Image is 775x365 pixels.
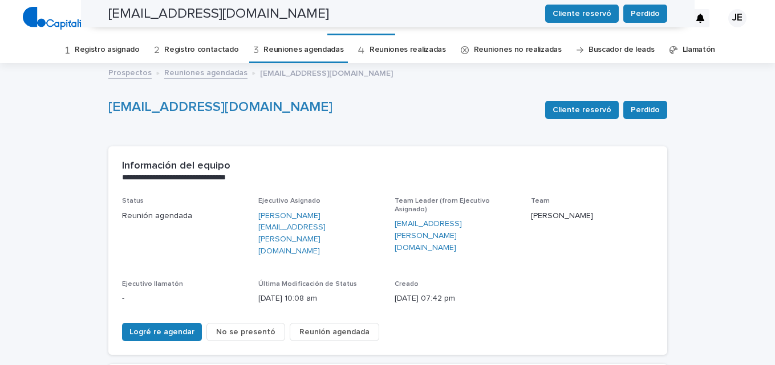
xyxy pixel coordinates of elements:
[122,281,183,288] span: Ejecutivo llamatón
[531,198,550,204] span: Team
[122,198,144,204] span: Status
[395,293,517,305] p: [DATE] 07:42 pm
[631,104,660,116] span: Perdido
[370,36,446,63] a: Reuniones realizadas
[108,65,152,79] a: Prospectos
[164,36,238,63] a: Registro contactado
[129,326,194,338] span: Logré re agendar
[623,101,667,119] button: Perdido
[545,101,619,119] button: Cliente reservó
[531,210,654,222] p: [PERSON_NAME]
[474,36,562,63] a: Reuniones no realizadas
[258,198,320,204] span: Ejecutivo Asignado
[263,36,343,63] a: Reuniones agendadas
[258,281,357,288] span: Última Modificación de Status
[122,323,202,341] button: Logré re agendar
[122,160,230,173] h2: Información del equipo
[122,293,245,305] p: -
[299,326,370,338] span: Reunión agendada
[395,218,517,253] a: [EMAIL_ADDRESS][PERSON_NAME][DOMAIN_NAME]
[260,66,393,79] p: [EMAIL_ADDRESS][DOMAIN_NAME]
[206,323,285,341] button: No se presentó
[164,65,247,79] a: Reuniones agendadas
[728,9,746,27] div: JE
[122,210,245,222] p: Reunión agendada
[258,293,381,305] p: [DATE] 10:08 am
[108,100,332,114] a: [EMAIL_ADDRESS][DOMAIN_NAME]
[553,104,611,116] span: Cliente reservó
[216,326,275,338] span: No se presentó
[75,36,140,63] a: Registro asignado
[395,198,490,212] span: Team Leader (from Ejecutivo Asignado)
[589,36,655,63] a: Buscador de leads
[258,210,381,257] a: [PERSON_NAME][EMAIL_ADDRESS][PERSON_NAME][DOMAIN_NAME]
[683,36,716,63] a: Llamatón
[290,323,379,341] button: Reunión agendada
[395,281,419,288] span: Creado
[23,7,129,30] img: 4arMvv9wSvmHTHbXwTim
